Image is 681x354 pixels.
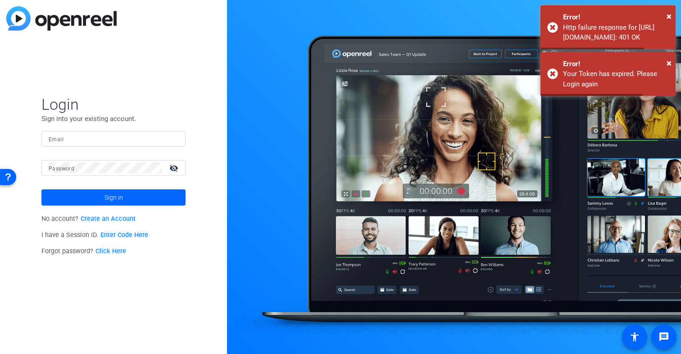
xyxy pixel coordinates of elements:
[667,11,672,22] span: ×
[563,59,669,69] div: Error!
[667,9,672,23] button: Close
[49,166,74,172] mat-label: Password
[41,247,126,255] span: Forgot password?
[667,56,672,70] button: Close
[49,136,64,143] mat-label: Email
[164,161,186,175] mat-icon: visibility_off
[41,95,186,114] span: Login
[49,133,178,144] input: Enter Email Address
[41,114,186,124] p: Sign into your existing account.
[563,12,669,22] div: Error!
[667,58,672,68] span: ×
[629,332,640,342] mat-icon: accessibility
[563,22,669,43] div: Http failure response for https://capture.openreel.com/api/filters/project: 401 OK
[658,332,669,342] mat-icon: message
[100,231,148,239] a: Enter Code Here
[104,186,123,209] span: Sign in
[6,6,117,31] img: blue-gradient.svg
[95,247,126,255] a: Click Here
[41,215,136,223] span: No account?
[563,69,669,89] div: Your Token has expired. Please Login again
[41,231,148,239] span: I have a Session ID.
[41,189,186,206] button: Sign in
[81,215,136,223] a: Create an Account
